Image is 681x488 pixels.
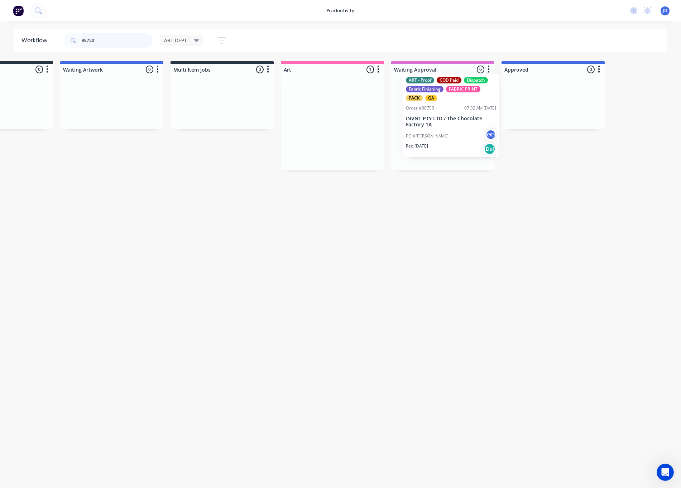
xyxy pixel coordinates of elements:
[13,5,24,16] img: Factory
[164,37,187,44] span: ART DEPT
[82,33,153,48] input: Search for orders...
[21,36,51,45] div: Workflow
[663,8,667,14] span: JD
[657,464,674,481] iframe: Intercom live chat
[323,5,358,16] div: productivity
